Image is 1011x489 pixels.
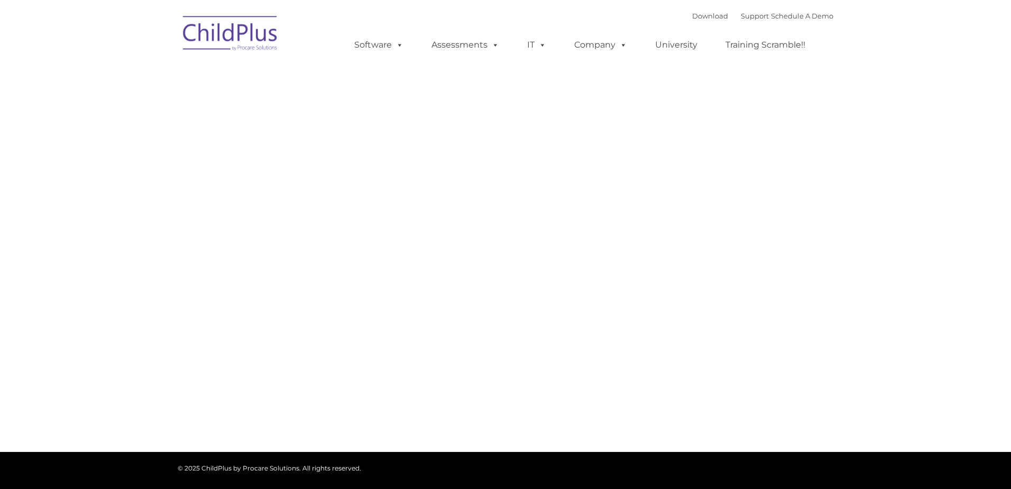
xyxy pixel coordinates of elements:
font: | [692,12,833,20]
a: IT [517,34,557,56]
a: University [645,34,708,56]
a: Assessments [421,34,510,56]
a: Training Scramble!! [715,34,816,56]
a: Support [741,12,769,20]
a: Download [692,12,728,20]
a: Schedule A Demo [771,12,833,20]
a: Company [564,34,638,56]
span: © 2025 ChildPlus by Procare Solutions. All rights reserved. [178,464,361,472]
a: Software [344,34,414,56]
img: ChildPlus by Procare Solutions [178,8,283,61]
